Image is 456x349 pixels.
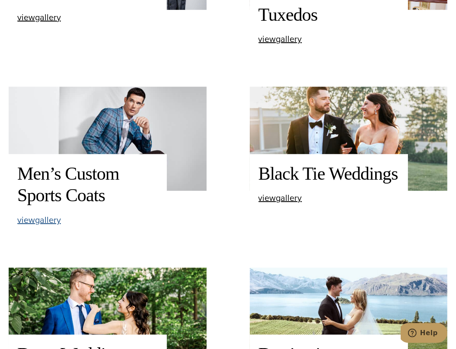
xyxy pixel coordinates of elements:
h2: Men’s Custom Sports Coats [17,163,158,206]
a: viewgallery [17,13,61,22]
iframe: Opens a widget where you can chat to one of our agents [401,323,447,345]
img: Bride & groom outside. Bride wearing low cut wedding dress. Groom wearing wedding tuxedo by Zegna. [250,87,448,190]
a: viewgallery [258,35,302,44]
h2: Black Tie Weddings [258,163,399,185]
span: view gallery [258,32,302,45]
span: view gallery [17,213,61,226]
a: viewgallery [258,194,302,203]
img: Client in blue bespoke Loro Piana sportscoat, white shirt. [9,87,207,190]
span: view gallery [258,191,302,204]
a: viewgallery [17,216,61,225]
span: view gallery [17,11,61,24]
